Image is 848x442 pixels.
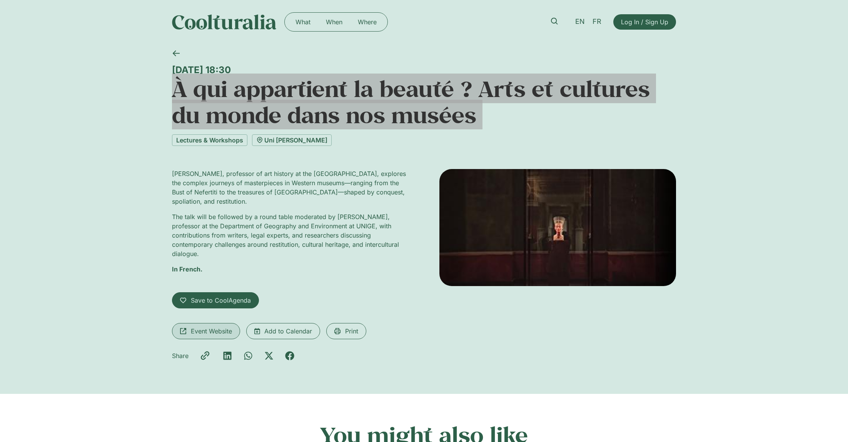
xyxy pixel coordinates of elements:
a: Lectures & Workshops [172,134,247,146]
nav: Menu [288,16,384,28]
a: EN [571,16,589,27]
p: Share [172,351,189,360]
div: Share on facebook [285,351,294,360]
span: FR [593,18,601,26]
div: Share on linkedin [223,351,232,360]
a: Save to CoolAgenda [172,292,259,308]
a: Uni [PERSON_NAME] [252,134,332,146]
p: [PERSON_NAME], professor of art history at the [GEOGRAPHIC_DATA], explores the complex journeys o... [172,169,409,206]
a: Event Website [172,323,240,339]
a: Add to Calendar [246,323,320,339]
div: Share on whatsapp [244,351,253,360]
span: Event Website [191,326,232,336]
span: Log In / Sign Up [621,17,668,27]
span: Add to Calendar [264,326,312,336]
strong: In French. [172,265,202,273]
a: Log In / Sign Up [613,14,676,30]
a: Where [350,16,384,28]
a: When [318,16,350,28]
span: EN [575,18,585,26]
span: Print [345,326,358,336]
div: Share on x-twitter [264,351,274,360]
a: FR [589,16,605,27]
a: Print [326,323,366,339]
span: Save to CoolAgenda [191,296,251,305]
a: What [288,16,318,28]
p: The talk will be followed by a round table moderated by [PERSON_NAME], professor at the Departmen... [172,212,409,258]
h1: À qui appartient la beauté ? Arts et cultures du monde dans nos musées [172,75,676,128]
div: [DATE] 18:30 [172,64,676,75]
